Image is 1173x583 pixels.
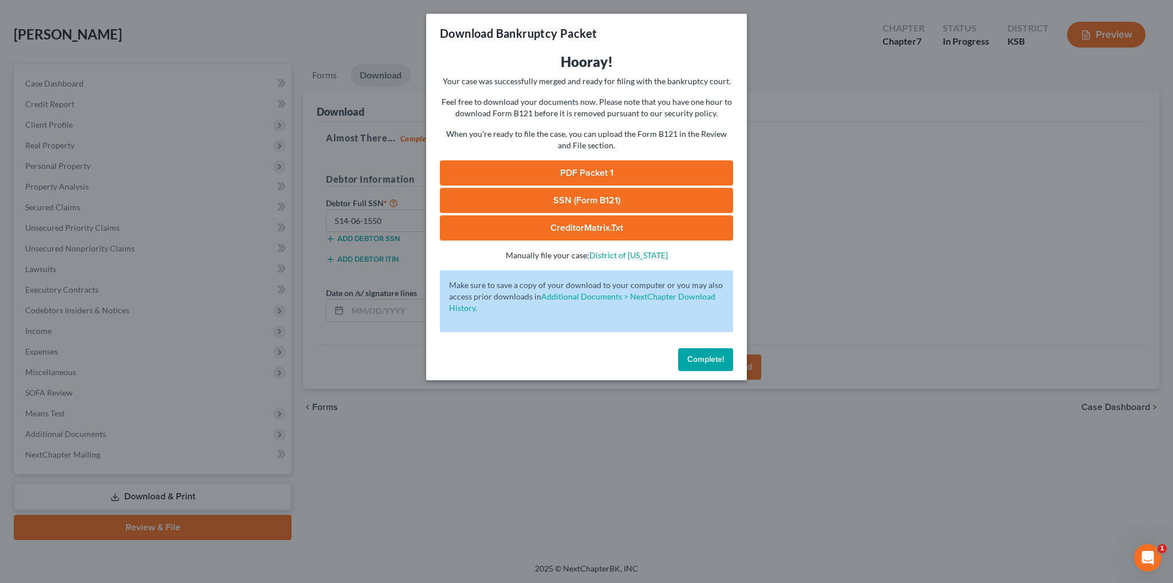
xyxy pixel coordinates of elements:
p: Make sure to save a copy of your download to your computer or you may also access prior downloads in [449,279,724,314]
button: Complete! [678,348,733,371]
p: When you're ready to file the case, you can upload the Form B121 in the Review and File section. [440,128,733,151]
span: Complete! [687,354,724,364]
a: SSN (Form B121) [440,188,733,213]
p: Feel free to download your documents now. Please note that you have one hour to download Form B12... [440,96,733,119]
span: 1 [1158,544,1167,553]
p: Manually file your case: [440,250,733,261]
p: Your case was successfully merged and ready for filing with the bankruptcy court. [440,76,733,87]
iframe: Intercom live chat [1134,544,1162,572]
a: Additional Documents > NextChapter Download History. [449,291,715,313]
a: PDF Packet 1 [440,160,733,186]
a: District of [US_STATE] [589,250,668,260]
a: CreditorMatrix.txt [440,215,733,241]
h3: Download Bankruptcy Packet [440,25,597,41]
h3: Hooray! [440,53,733,71]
